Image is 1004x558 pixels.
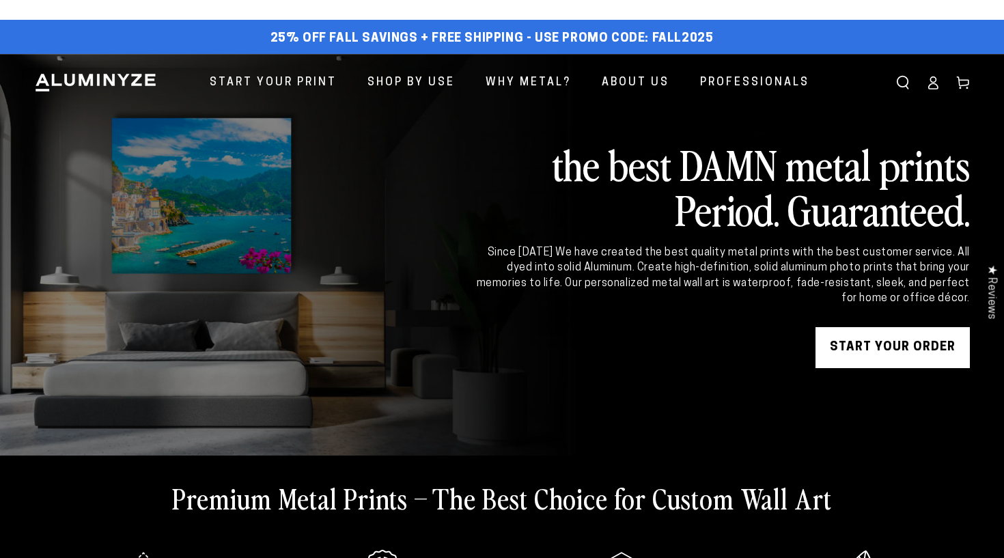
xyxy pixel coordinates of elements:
[357,65,465,101] a: Shop By Use
[888,68,918,98] summary: Search our site
[486,73,571,93] span: Why Metal?
[591,65,680,101] a: About Us
[172,480,832,516] h2: Premium Metal Prints – The Best Choice for Custom Wall Art
[199,65,347,101] a: Start Your Print
[34,72,157,93] img: Aluminyze
[602,73,669,93] span: About Us
[815,327,970,368] a: START YOUR Order
[978,254,1004,330] div: Click to open Judge.me floating reviews tab
[210,73,337,93] span: Start Your Print
[475,65,581,101] a: Why Metal?
[690,65,820,101] a: Professionals
[474,245,970,307] div: Since [DATE] We have created the best quality metal prints with the best customer service. All dy...
[474,141,970,232] h2: the best DAMN metal prints Period. Guaranteed.
[700,73,809,93] span: Professionals
[270,31,714,46] span: 25% off FALL Savings + Free Shipping - Use Promo Code: FALL2025
[367,73,455,93] span: Shop By Use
